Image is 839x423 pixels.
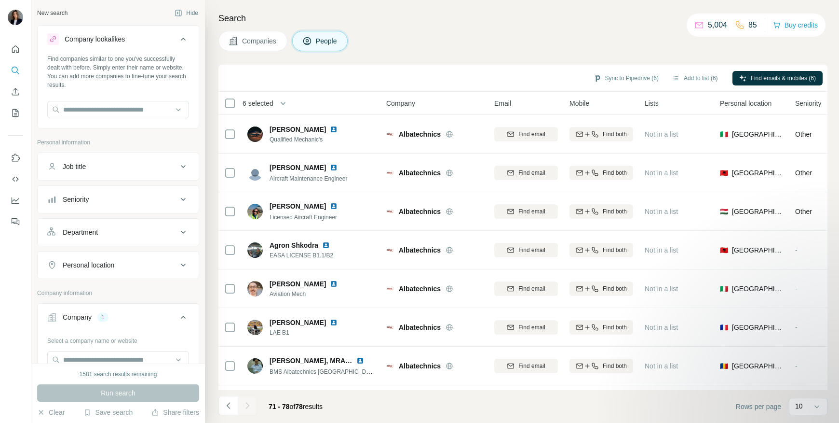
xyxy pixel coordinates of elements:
[270,251,341,260] span: EASA LICENSE B1.1/B2
[736,402,781,411] span: Rows per page
[38,254,199,277] button: Personal location
[63,227,98,237] div: Department
[63,162,86,171] div: Job title
[386,362,394,370] img: Logo of Albatechnics
[773,18,818,32] button: Buy credits
[8,41,23,58] button: Quick start
[645,99,659,108] span: Lists
[290,403,296,410] span: of
[748,19,757,31] p: 85
[399,207,441,216] span: Albatechnics
[247,204,263,219] img: Avatar
[732,168,784,178] span: [GEOGRAPHIC_DATA]
[720,207,728,216] span: 🇭🇺
[518,169,545,177] span: Find email
[494,204,558,219] button: Find email
[732,207,784,216] span: [GEOGRAPHIC_DATA]
[218,396,238,415] button: Navigate to previous page
[795,99,821,108] span: Seniority
[270,279,326,289] span: [PERSON_NAME]
[569,99,589,108] span: Mobile
[37,138,199,147] p: Personal information
[247,320,263,335] img: Avatar
[494,320,558,335] button: Find email
[494,99,511,108] span: Email
[8,213,23,230] button: Feedback
[645,324,678,331] span: Not in a list
[38,306,199,333] button: Company1
[386,130,394,138] img: Logo of Albatechnics
[806,390,829,413] iframe: Intercom live chat
[168,6,205,20] button: Hide
[38,221,199,244] button: Department
[37,9,68,17] div: New search
[38,155,199,178] button: Job title
[38,188,199,211] button: Seniority
[151,408,199,417] button: Share filters
[386,324,394,331] img: Logo of Albatechnics
[295,403,303,410] span: 78
[269,403,290,410] span: 71 - 78
[47,333,189,345] div: Select a company name or website
[494,243,558,257] button: Find email
[247,127,263,142] img: Avatar
[8,149,23,167] button: Use Surfe on LinkedIn
[270,125,326,134] span: [PERSON_NAME]
[708,19,727,31] p: 5,004
[270,175,347,182] span: Aircraft Maintenance Engineer
[569,359,633,373] button: Find both
[330,202,338,210] img: LinkedIn logo
[270,328,349,337] span: LAE B1
[386,208,394,215] img: Logo of Albatechnics
[399,361,441,371] span: Albatechnics
[603,284,627,293] span: Find both
[603,130,627,139] span: Find both
[587,71,665,85] button: Sync to Pipedrive (6)
[720,129,728,139] span: 🇮🇹
[270,240,318,250] span: Agron Shkodra
[603,246,627,254] span: Find both
[270,290,349,298] span: Aviation Mech
[569,243,633,257] button: Find both
[270,318,326,327] span: [PERSON_NAME]
[247,281,263,296] img: Avatar
[645,169,678,177] span: Not in a list
[399,245,441,255] span: Albatechnics
[247,358,263,374] img: Avatar
[47,55,189,89] div: Find companies similar to one you've successfully dealt with before. Simply enter their name or w...
[270,214,337,221] span: Licensed Aircraft Engineer
[645,285,678,293] span: Not in a list
[270,135,349,144] span: Qualified Mechanic's
[603,169,627,177] span: Find both
[63,195,89,204] div: Seniority
[645,208,678,215] span: Not in a list
[270,201,326,211] span: [PERSON_NAME]
[37,408,65,417] button: Clear
[83,408,133,417] button: Save search
[751,74,816,83] span: Find emails & mobiles (6)
[270,367,491,375] span: BMS Albatechnics [GEOGRAPHIC_DATA] / CEO Albatechnics [GEOGRAPHIC_DATA]
[518,246,545,254] span: Find email
[645,246,678,254] span: Not in a list
[569,127,633,141] button: Find both
[494,359,558,373] button: Find email
[399,129,441,139] span: Albatechnics
[795,401,803,411] p: 10
[322,241,330,249] img: LinkedIn logo
[330,319,338,326] img: LinkedIn logo
[795,130,812,138] span: Other
[63,260,114,270] div: Personal location
[8,62,23,79] button: Search
[795,208,812,215] span: Other
[494,166,558,180] button: Find email
[8,83,23,100] button: Enrich CSV
[518,323,545,332] span: Find email
[518,284,545,293] span: Find email
[569,204,633,219] button: Find both
[242,36,277,46] span: Companies
[218,12,827,25] h4: Search
[386,246,394,254] img: Logo of Albatechnics
[494,282,558,296] button: Find email
[8,10,23,25] img: Avatar
[65,34,125,44] div: Company lookalikes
